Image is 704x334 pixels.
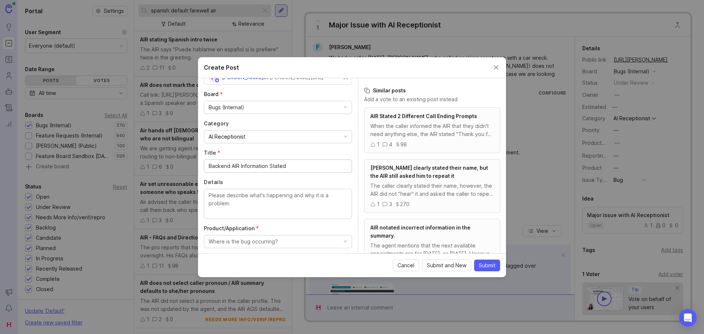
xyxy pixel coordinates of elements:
[427,262,466,269] span: Submit and New
[364,96,500,103] p: Add a vote to an existing post instead
[400,200,410,208] div: 270
[479,262,495,269] span: Submit
[204,150,220,156] span: Title (required)
[204,91,223,97] span: Board (required)
[370,224,470,239] span: AIR notated incorrect information in the summary.
[679,309,697,327] div: Open Intercom Messenger
[222,74,264,80] span: [PERSON_NAME]
[370,182,494,198] div: The caller clearly stated their name, however, the AIR did not "hear" it and asked the caller to ...
[370,122,494,138] div: When the caller informed the AIR that they didn't need anything else, the AIR stated "Thank you f...
[370,113,477,119] span: AIR Stated 2 Different Call Ending Prompts
[400,140,407,148] div: 98
[364,219,500,273] a: AIR notated incorrect information in the summary.The agent mentions that the next available appoi...
[214,77,220,83] img: member badge
[370,165,488,179] span: [PERSON_NAME] clearly stated their name, but the AIR still asked him to repeat it
[209,133,245,141] div: AI Receptionist
[474,260,500,271] button: Submit
[204,179,352,186] label: Details
[397,262,414,269] span: Cancel
[364,87,500,94] h3: Similar posts
[377,140,379,148] div: 1
[389,140,392,148] div: 4
[364,107,500,153] a: AIR Stated 2 Different Call Ending PromptsWhen the caller informed the AIR that they didn't need ...
[204,225,259,231] span: Product/Application (required)
[209,103,244,111] div: Bugs (Internal)
[492,63,500,71] button: Close create post modal
[204,120,352,127] label: Category
[209,162,347,170] input: What's happening?
[370,242,494,258] div: The agent mentions that the next available appointments are for [DATE], or [DATE]. However, in th...
[393,260,419,271] button: Cancel
[204,63,239,72] h2: Create Post
[389,200,392,208] div: 3
[209,238,278,246] div: Where is the bug occurring?
[422,260,471,271] button: Submit and New
[377,200,379,208] div: 1
[364,159,500,213] a: [PERSON_NAME] clearly stated their name, but the AIR still asked him to repeat itThe caller clear...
